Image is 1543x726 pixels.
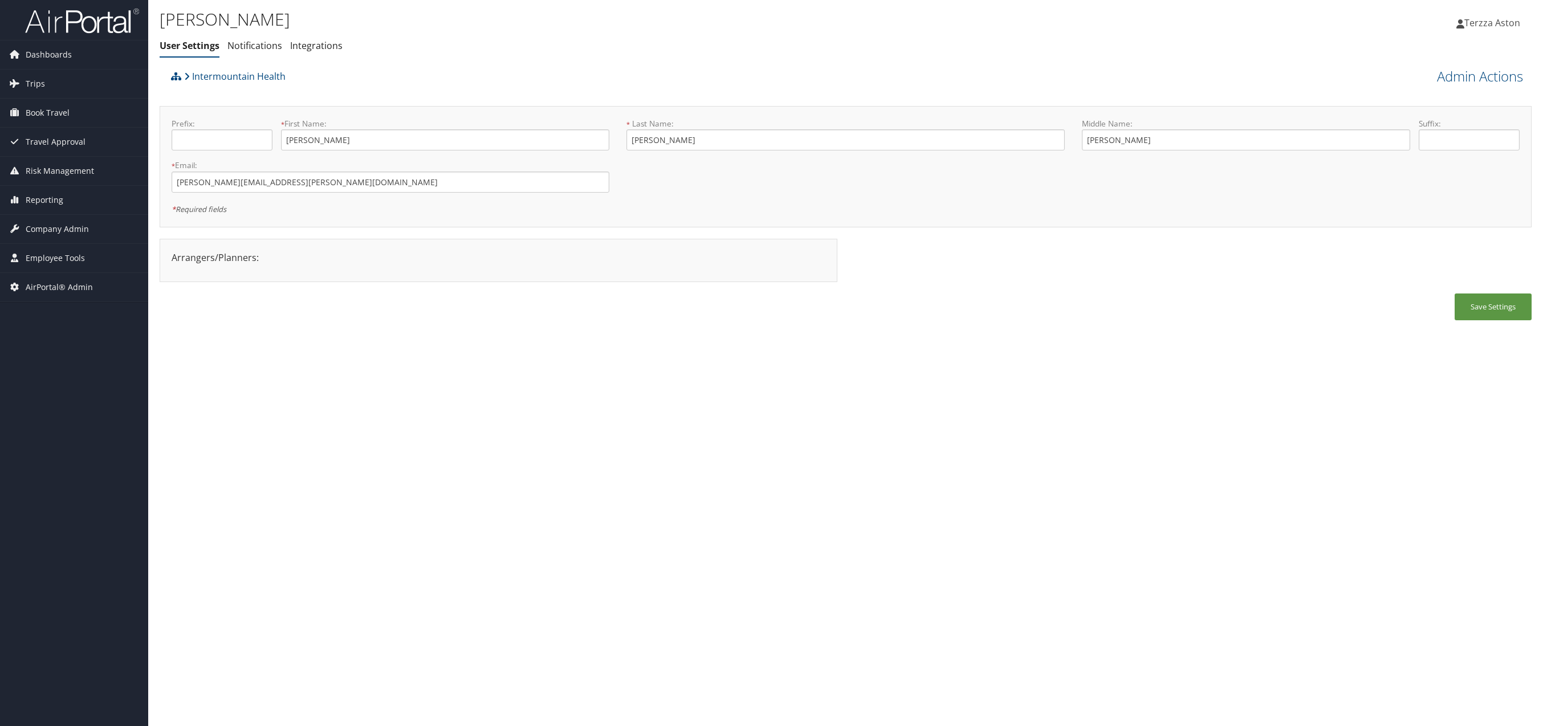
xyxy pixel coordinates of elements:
[26,99,70,127] span: Book Travel
[26,244,85,272] span: Employee Tools
[290,39,343,52] a: Integrations
[26,157,94,185] span: Risk Management
[25,7,139,34] img: airportal-logo.png
[26,70,45,98] span: Trips
[160,39,219,52] a: User Settings
[26,128,86,156] span: Travel Approval
[172,160,609,171] label: Email:
[26,215,89,243] span: Company Admin
[184,65,286,88] a: Intermountain Health
[626,118,1064,129] label: Last Name:
[172,204,226,214] em: Required fields
[281,118,609,129] label: First Name:
[26,40,72,69] span: Dashboards
[1464,17,1520,29] span: Terzza Aston
[227,39,282,52] a: Notifications
[26,186,63,214] span: Reporting
[1456,6,1532,40] a: Terzza Aston
[1455,293,1532,320] button: Save Settings
[160,7,1074,31] h1: [PERSON_NAME]
[163,251,834,264] div: Arrangers/Planners:
[1419,118,1520,129] label: Suffix:
[26,273,93,301] span: AirPortal® Admin
[172,118,272,129] label: Prefix:
[1437,67,1523,86] a: Admin Actions
[1082,118,1410,129] label: Middle Name:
